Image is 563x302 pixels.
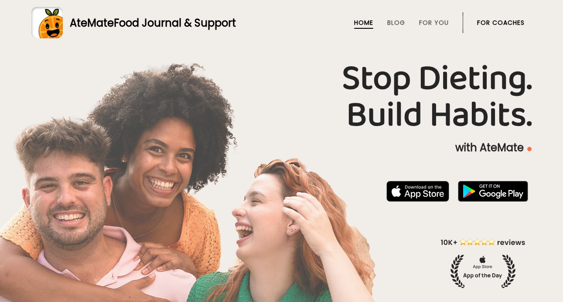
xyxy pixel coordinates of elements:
[458,181,528,202] img: badge-download-google.png
[386,181,449,202] img: badge-download-apple.svg
[434,237,532,288] img: home-hero-appoftheday.png
[477,19,525,26] a: For Coaches
[31,141,532,155] p: with AteMate
[354,19,373,26] a: Home
[419,19,449,26] a: For You
[114,16,236,30] span: Food Journal & Support
[387,19,405,26] a: Blog
[63,15,236,31] div: AteMate
[31,61,532,134] h1: Stop Dieting. Build Habits.
[31,7,532,38] a: AteMateFood Journal & Support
